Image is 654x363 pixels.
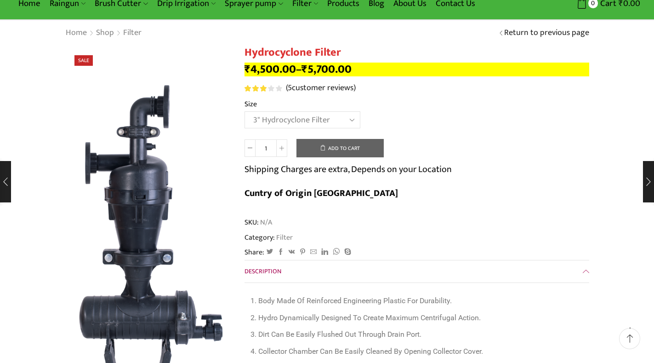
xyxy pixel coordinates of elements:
bdi: 5,700.00 [301,60,352,79]
p: – [245,63,589,76]
li: Hydro Dynamically Designed To Create Maximum Centrifugal Action. [258,311,585,325]
span: ₹ [245,60,250,79]
span: 5 [288,81,292,95]
span: Rated out of 5 based on customer ratings [245,85,268,92]
span: N/A [259,217,272,228]
nav: Breadcrumb [65,27,142,39]
label: Size [245,99,257,109]
a: Filter [123,27,142,39]
button: Add to cart [296,139,384,157]
a: Shop [96,27,114,39]
a: Description [245,260,589,282]
span: 5 [245,85,284,92]
span: Description [245,266,281,277]
span: ₹ [301,60,307,79]
span: Share: [245,247,264,258]
input: Product quantity [256,139,276,157]
li: Body Made Of Reinforced Engineering Plastic For Durability. [258,294,585,308]
span: SKU: [245,217,589,228]
a: Home [65,27,87,39]
div: Rated 3.20 out of 5 [245,85,282,92]
p: Shipping Charges are extra, Depends on your Location [245,162,452,177]
span: Category: [245,232,293,243]
a: Filter [275,231,293,243]
h1: Hydrocyclone Filter [245,46,589,59]
a: (5customer reviews) [286,82,356,94]
bdi: 4,500.00 [245,60,296,79]
b: Cuntry of Origin [GEOGRAPHIC_DATA] [245,185,398,201]
li: Dirt Can Be Easily Flushed Out Through Drain Port. [258,328,585,341]
span: Sale [74,55,93,66]
a: Return to previous page [504,27,589,39]
li: Collector Chamber Can Be Easily Cleaned By Opening Collector Cover. [258,345,585,358]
